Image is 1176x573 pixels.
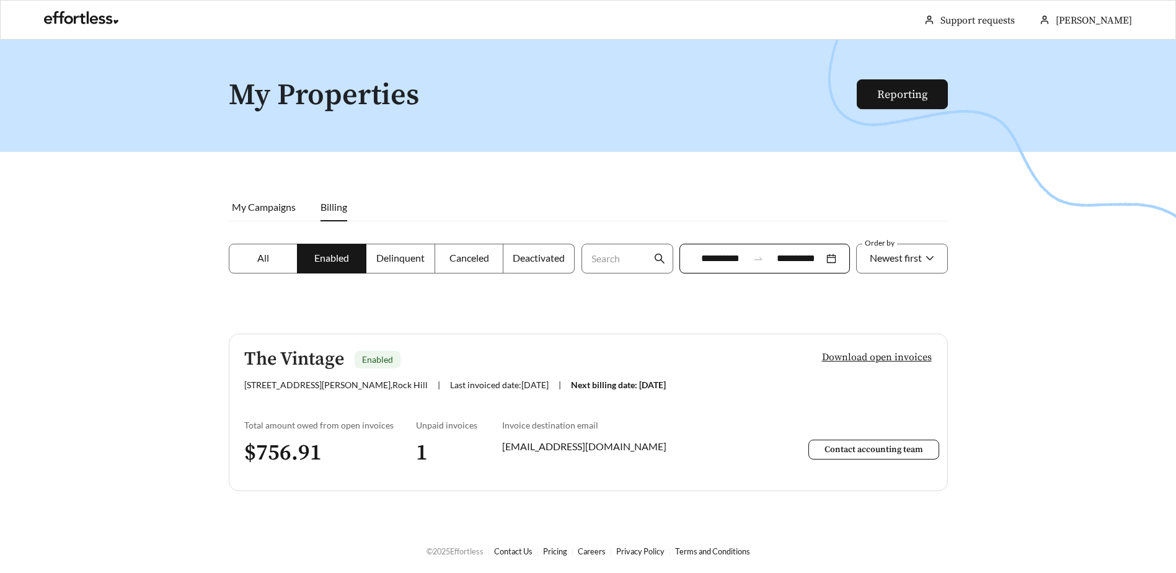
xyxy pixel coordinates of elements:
span: swap-right [753,253,764,264]
span: search [654,253,665,264]
span: Enabled [362,354,393,365]
h3: $ 756.91 [244,439,417,467]
button: Download open invoices [812,347,932,373]
span: [STREET_ADDRESS][PERSON_NAME] , Rock Hill [244,380,428,390]
span: to [753,253,764,264]
button: Reporting [857,79,948,109]
div: Total amount owed from open invoices [244,420,417,430]
span: Deactivated [513,252,565,264]
h3: 1 [416,439,502,467]
div: [EMAIL_ADDRESS][DOMAIN_NAME] [502,439,760,454]
a: Support requests [940,14,1015,27]
h1: My Properties [229,79,858,112]
button: Contact accounting team [808,440,939,460]
a: Reporting [877,87,927,102]
span: Last invoiced date: [DATE] [450,380,549,390]
span: | [438,380,440,390]
span: Contact accounting team [825,444,923,455]
span: Enabled [314,252,349,264]
h5: The Vintage [244,349,344,370]
span: Next billing date: [DATE] [571,380,666,390]
div: Invoice destination email [502,420,760,430]
span: | [559,380,561,390]
span: Billing [321,201,347,213]
div: Unpaid invoices [416,420,502,430]
span: [PERSON_NAME] [1056,14,1132,27]
span: Delinquent [376,252,425,264]
span: All [257,252,269,264]
span: Download open invoices [822,350,932,365]
a: The VintageEnabled[STREET_ADDRESS][PERSON_NAME],Rock Hill|Last invoiced date:[DATE]|Next billing ... [229,334,948,491]
span: Newest first [870,252,922,264]
span: My Campaigns [232,201,296,213]
span: Canceled [449,252,489,264]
